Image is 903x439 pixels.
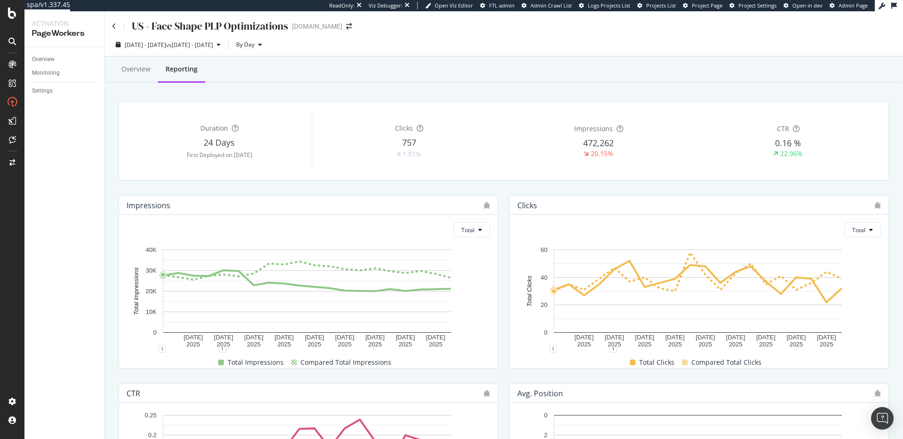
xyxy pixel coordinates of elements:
[32,55,97,64] a: Overview
[789,341,803,348] text: 2025
[698,341,712,348] text: 2025
[153,329,157,336] text: 0
[461,226,475,234] span: Total
[549,345,557,353] div: 1
[579,2,630,9] a: Logs Projects List
[365,334,385,341] text: [DATE]
[32,68,60,78] div: Monitoring
[729,2,776,9] a: Project Settings
[112,37,224,52] button: [DATE] - [DATE]vs[DATE] - [DATE]
[517,245,878,349] svg: A chart.
[605,334,624,341] text: [DATE]
[489,2,515,9] span: FTL admin
[146,308,157,315] text: 10K
[338,341,352,348] text: 2025
[232,37,266,52] button: By Day
[145,412,157,419] text: 0.25
[397,153,401,156] img: Equal
[403,149,421,159] div: 1.81%
[277,341,291,348] text: 2025
[637,2,676,9] a: Projects List
[200,124,228,133] span: Duration
[32,68,97,78] a: Monitoring
[852,226,865,234] span: Total
[665,334,685,341] text: [DATE]
[426,334,445,341] text: [DATE]
[541,274,547,281] text: 40
[874,202,881,209] div: bug
[329,2,355,9] div: ReadOnly:
[396,334,415,341] text: [DATE]
[522,2,572,9] a: Admin Crawl List
[759,341,773,348] text: 2025
[32,19,96,28] div: Activation
[127,245,487,349] svg: A chart.
[166,64,198,74] div: Reporting
[792,2,823,9] span: Open in dev
[125,41,166,49] span: [DATE] - [DATE]
[738,2,776,9] span: Project Settings
[696,334,715,341] text: [DATE]
[127,389,140,398] div: CTR
[275,334,294,341] text: [DATE]
[398,341,412,348] text: 2025
[683,2,722,9] a: Project Page
[844,222,881,237] button: Total
[146,288,157,295] text: 20K
[402,137,416,148] span: 757
[217,341,230,348] text: 2025
[308,341,321,348] text: 2025
[483,390,490,397] div: bug
[839,2,868,9] span: Admin Page
[305,334,324,341] text: [DATE]
[435,2,473,9] span: Open Viz Editor
[228,357,284,368] span: Total Impressions
[786,334,806,341] text: [DATE]
[368,341,382,348] text: 2025
[588,2,630,9] span: Logs Projects List
[574,334,594,341] text: [DATE]
[541,246,547,253] text: 60
[756,334,776,341] text: [DATE]
[817,334,836,341] text: [DATE]
[691,357,761,368] span: Compared Total Clicks
[32,86,97,96] a: Settings
[780,149,803,158] div: 22.96%
[32,55,55,64] div: Overview
[531,2,572,9] span: Admin Crawl List
[526,275,533,306] text: Total Clicks
[729,341,743,348] text: 2025
[132,19,288,33] div: US - Face Shape PLP Optimizations
[186,341,200,348] text: 2025
[453,222,490,237] button: Total
[247,341,261,348] text: 2025
[871,407,894,430] div: Open Intercom Messenger
[219,345,226,353] div: 1
[32,28,96,39] div: PageWorkers
[574,124,613,133] span: Impressions
[146,267,157,274] text: 30K
[32,86,53,96] div: Settings
[148,432,157,439] text: 0.2
[517,201,537,210] div: Clicks
[395,124,413,133] span: Clicks
[301,357,391,368] span: Compared Total Impressions
[183,334,203,341] text: [DATE]
[726,334,745,341] text: [DATE]
[244,334,263,341] text: [DATE]
[369,2,403,9] div: Viz Debugger:
[646,2,676,9] span: Projects List
[830,2,868,9] a: Admin Page
[112,23,116,30] a: Click to go back
[577,341,591,348] text: 2025
[784,2,823,9] a: Open in dev
[292,22,342,31] div: [DOMAIN_NAME]
[166,41,213,49] span: vs [DATE] - [DATE]
[668,341,682,348] text: 2025
[544,329,547,336] text: 0
[583,137,614,149] span: 472,262
[346,23,352,30] div: arrow-right-arrow-left
[544,432,547,439] text: 2
[692,2,722,9] span: Project Page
